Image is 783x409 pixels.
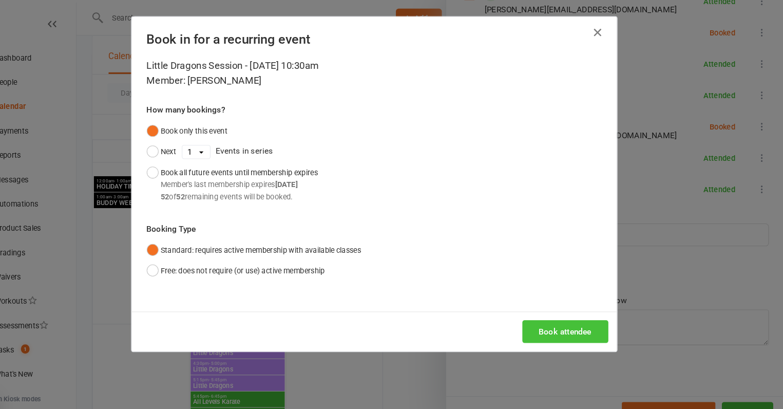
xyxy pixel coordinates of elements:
[189,181,338,193] div: of remaining events will be booked.
[176,98,250,110] label: How many bookings?
[10,374,35,399] div: Open Intercom Messenger
[176,134,608,154] div: Events in series
[596,23,612,39] button: Close
[176,154,338,197] button: Book all future events until membership expiresMember's last membership expires[DATE]52of52remain...
[532,304,614,326] button: Book attendee
[298,171,319,179] strong: [DATE]
[176,211,222,224] label: Booking Type
[176,55,608,84] div: Little Dragons Session - [DATE] 10:30am Member: [PERSON_NAME]
[176,30,608,45] h4: Book in for a recurring event
[176,115,253,134] button: Book only this event
[176,134,204,154] button: Next
[204,183,212,191] strong: 52
[189,183,197,191] strong: 52
[176,247,345,267] button: Free: does not require (or use) active membership
[189,170,338,181] div: Member's last membership expires
[189,158,338,193] div: Book all future events until membership expires
[176,228,379,247] button: Standard: requires active membership with available classes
